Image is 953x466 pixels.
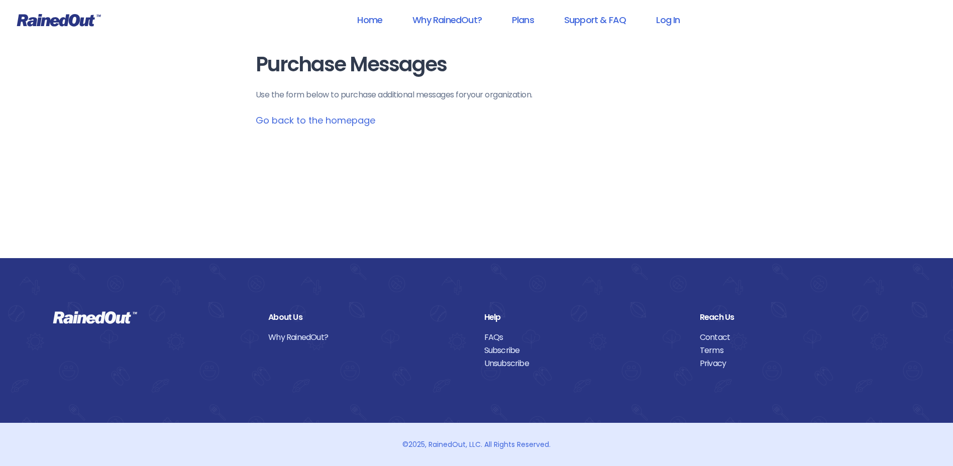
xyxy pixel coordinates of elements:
[344,9,395,31] a: Home
[700,311,900,324] div: Reach Us
[700,344,900,357] a: Terms
[700,331,900,344] a: Contact
[484,344,685,357] a: Subscribe
[256,53,698,76] h1: Purchase Messages
[399,9,495,31] a: Why RainedOut?
[700,357,900,370] a: Privacy
[484,357,685,370] a: Unsubscribe
[484,331,685,344] a: FAQs
[256,89,698,101] p: Use the form below to purchase additional messages for your organization .
[256,114,375,127] a: Go back to the homepage
[268,311,469,324] div: About Us
[643,9,693,31] a: Log In
[499,9,547,31] a: Plans
[484,311,685,324] div: Help
[268,331,469,344] a: Why RainedOut?
[551,9,639,31] a: Support & FAQ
